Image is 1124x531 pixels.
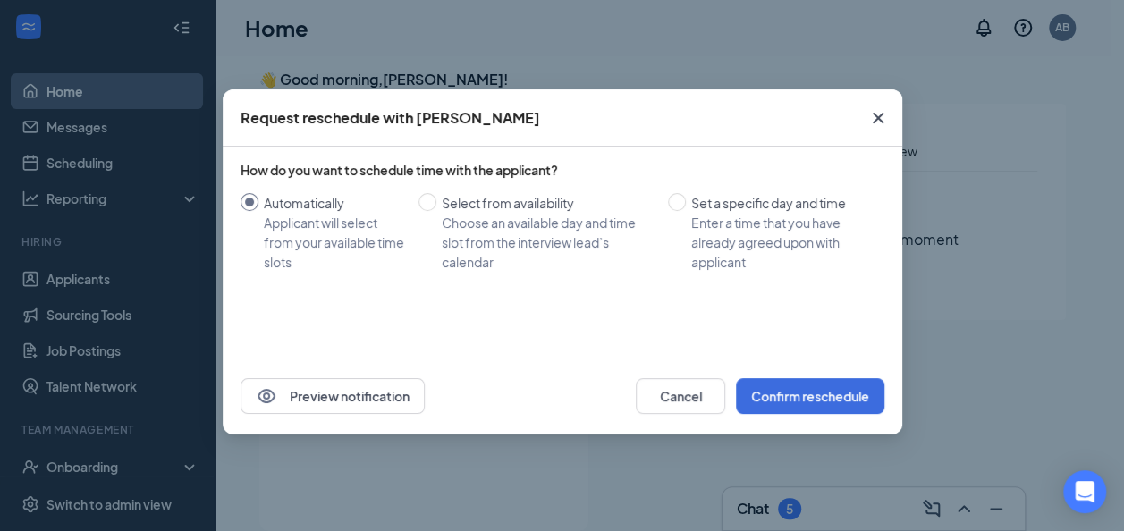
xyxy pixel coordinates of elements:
div: Open Intercom Messenger [1063,470,1106,513]
button: EyePreview notification [241,378,425,414]
button: Cancel [636,378,725,414]
div: Set a specific day and time [691,193,870,213]
div: Enter a time that you have already agreed upon with applicant [691,213,870,272]
svg: Eye [256,385,277,407]
div: How do you want to schedule time with the applicant? [241,161,884,179]
div: Applicant will select from your available time slots [264,213,404,272]
svg: Cross [867,107,889,129]
button: Confirm reschedule [736,378,884,414]
div: Request reschedule with [PERSON_NAME] [241,108,540,128]
div: Automatically [264,193,404,213]
div: Choose an available day and time slot from the interview lead’s calendar [442,213,654,272]
div: Select from availability [442,193,654,213]
button: Close [854,89,902,147]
